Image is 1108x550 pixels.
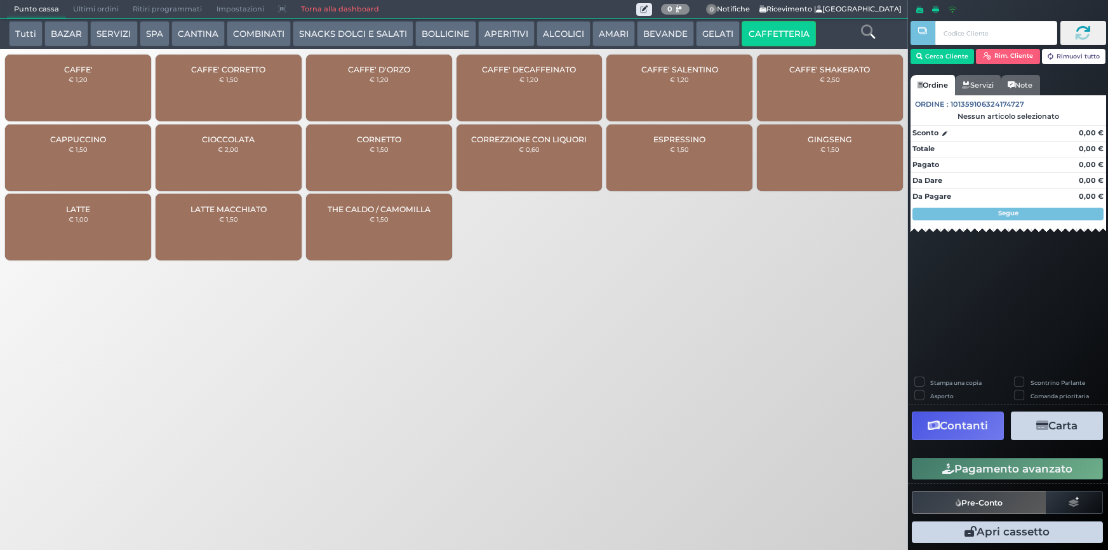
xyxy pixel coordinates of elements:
button: BEVANDE [637,21,694,46]
button: Rim. Cliente [976,49,1040,64]
a: Servizi [955,75,1001,95]
span: CAPPUCCINO [50,135,106,144]
small: € 1,50 [219,76,238,83]
label: Stampa una copia [930,379,982,387]
span: ESPRESSINO [653,135,705,144]
strong: 0,00 € [1079,192,1104,201]
span: Ritiri programmati [126,1,209,18]
span: Impostazioni [210,1,271,18]
strong: Segue [998,209,1018,217]
small: € 1,50 [219,215,238,223]
small: € 1,50 [69,145,88,153]
button: BAZAR [44,21,88,46]
button: Tutti [9,21,43,46]
span: CAFFE' SHAKERATO [789,65,870,74]
a: Torna alla dashboard [293,1,385,18]
small: € 1,00 [69,215,88,223]
small: € 1,20 [519,76,538,83]
strong: 0,00 € [1079,144,1104,153]
label: Asporto [930,392,954,400]
strong: Da Dare [912,176,942,185]
small: € 1,20 [69,76,88,83]
button: SPA [140,21,170,46]
span: THE CALDO / CAMOMILLA [328,205,431,214]
span: LATTE MACCHIATO [190,205,267,214]
b: 0 [667,4,672,13]
button: COMBINATI [227,21,291,46]
input: Codice Cliente [935,21,1057,45]
a: Ordine [911,75,955,95]
button: AMARI [592,21,635,46]
small: € 1,20 [670,76,689,83]
strong: 0,00 € [1079,160,1104,169]
small: € 1,50 [820,145,839,153]
span: CIOCCOLATA [202,135,255,144]
label: Comanda prioritaria [1031,392,1089,400]
div: Nessun articolo selezionato [911,112,1106,121]
button: ALCOLICI [537,21,591,46]
label: Scontrino Parlante [1031,379,1085,387]
span: CAFFE' CORRETTO [191,65,265,74]
strong: 0,00 € [1079,128,1104,137]
button: Cerca Cliente [911,49,975,64]
span: CORREZZIONE CON LIQUORI [471,135,587,144]
button: Contanti [912,412,1004,440]
span: Punto cassa [7,1,66,18]
button: CANTINA [171,21,225,46]
button: SERVIZI [90,21,137,46]
span: CAFFE' [64,65,93,74]
span: Ultimi ordini [66,1,126,18]
strong: 0,00 € [1079,176,1104,185]
strong: Pagato [912,160,939,169]
strong: Da Pagare [912,192,951,201]
small: € 2,00 [218,145,239,153]
button: SNACKS DOLCI E SALATI [293,21,413,46]
span: GINGSENG [808,135,852,144]
span: 101359106324174727 [951,99,1024,110]
button: Rimuovi tutto [1042,49,1106,64]
button: GELATI [696,21,740,46]
span: 0 [706,4,718,15]
button: Pre-Conto [912,491,1046,514]
button: Carta [1011,412,1103,440]
button: Pagamento avanzato [912,458,1103,480]
button: CAFFETTERIA [742,21,815,46]
span: Ordine : [915,99,949,110]
span: CORNETTO [357,135,401,144]
span: CAFFE' SALENTINO [641,65,718,74]
button: APERITIVI [478,21,535,46]
span: LATTE [66,205,90,214]
span: CAFFE' DECAFFEINATO [482,65,576,74]
span: CAFFE' D'ORZO [348,65,410,74]
small: € 1,20 [370,76,389,83]
small: € 1,50 [670,145,689,153]
small: € 1,50 [370,215,389,223]
strong: Totale [912,144,935,153]
a: Note [1001,75,1039,95]
strong: Sconto [912,128,938,138]
small: € 0,60 [519,145,540,153]
small: € 1,50 [370,145,389,153]
button: BOLLICINE [415,21,476,46]
button: Apri cassetto [912,521,1103,543]
small: € 2,50 [820,76,840,83]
